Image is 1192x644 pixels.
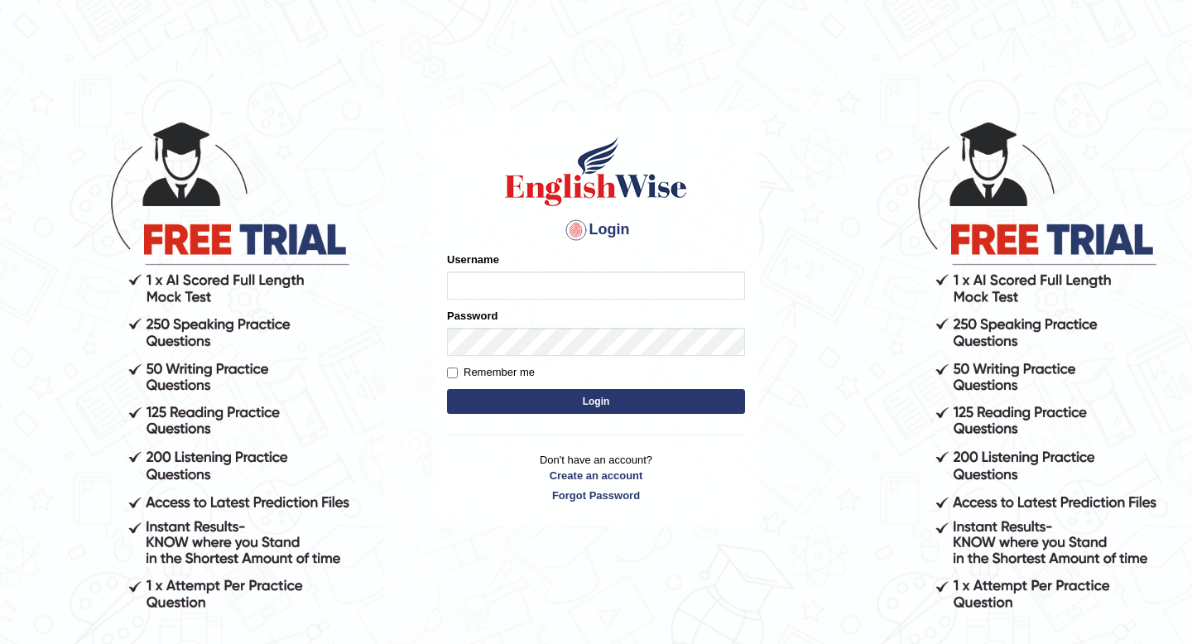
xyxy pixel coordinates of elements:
label: Password [447,308,497,324]
p: Don't have an account? [447,452,745,503]
input: Remember me [447,368,458,378]
img: Logo of English Wise sign in for intelligent practice with AI [502,134,690,209]
a: Create an account [447,468,745,483]
label: Username [447,252,499,267]
label: Remember me [447,364,535,381]
h4: Login [447,217,745,243]
a: Forgot Password [447,488,745,503]
button: Login [447,389,745,414]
